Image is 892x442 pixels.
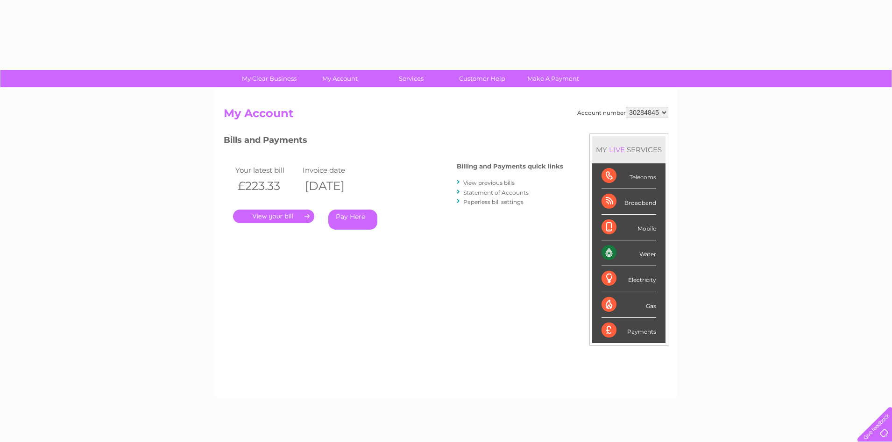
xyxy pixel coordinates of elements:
[444,70,521,87] a: Customer Help
[607,145,627,154] div: LIVE
[300,164,368,176] td: Invoice date
[300,176,368,196] th: [DATE]
[328,210,377,230] a: Pay Here
[224,133,563,150] h3: Bills and Payments
[602,266,656,292] div: Electricity
[515,70,592,87] a: Make A Payment
[463,189,529,196] a: Statement of Accounts
[224,107,668,125] h2: My Account
[233,176,300,196] th: £223.33
[463,198,524,205] a: Paperless bill settings
[233,164,300,176] td: Your latest bill
[302,70,379,87] a: My Account
[373,70,450,87] a: Services
[602,318,656,343] div: Payments
[602,163,656,189] div: Telecoms
[602,240,656,266] div: Water
[602,215,656,240] div: Mobile
[592,136,665,163] div: MY SERVICES
[233,210,314,223] a: .
[463,179,515,186] a: View previous bills
[602,189,656,215] div: Broadband
[457,163,563,170] h4: Billing and Payments quick links
[231,70,308,87] a: My Clear Business
[602,292,656,318] div: Gas
[577,107,668,118] div: Account number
